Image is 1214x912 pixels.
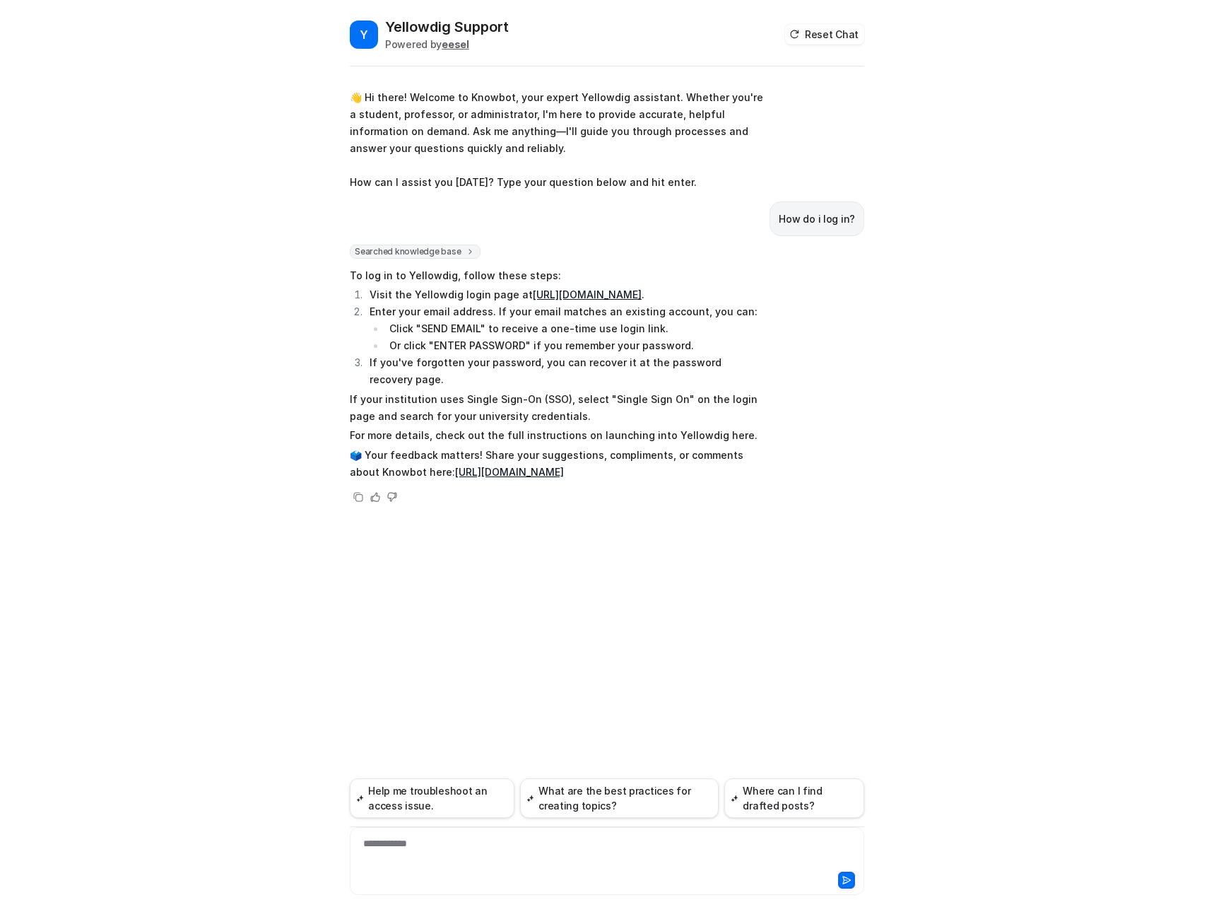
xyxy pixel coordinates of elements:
li: Or click "ENTER PASSWORD" if you remember your password. [385,337,763,354]
li: Click "SEND EMAIL" to receive a one-time use login link. [385,320,763,337]
button: Help me troubleshoot an access issue. [350,778,514,818]
span: Y [350,21,378,49]
a: [URL][DOMAIN_NAME] [533,288,642,300]
button: Reset Chat [785,24,864,45]
h2: Yellowdig Support [385,17,509,37]
b: eesel [442,38,469,50]
p: How do i log in? [779,211,855,228]
span: Searched knowledge base [350,245,481,259]
button: Where can I find drafted posts? [724,778,864,818]
p: 🗳️ Your feedback matters! Share your suggestions, compliments, or comments about Knowbot here: [350,447,763,481]
p: 👋 Hi there! Welcome to Knowbot, your expert Yellowdig assistant. Whether you're a student, profes... [350,89,763,191]
p: If your institution uses Single Sign-On (SSO), select "Single Sign On" on the login page and sear... [350,391,763,425]
p: For more details, check out the full instructions on launching into Yellowdig here. [350,427,763,444]
li: Visit the Yellowdig login page at . [365,286,763,303]
div: Powered by [385,37,509,52]
li: If you've forgotten your password, you can recover it at the password recovery page. [365,354,763,388]
li: Enter your email address. If your email matches an existing account, you can: [365,303,763,354]
a: [URL][DOMAIN_NAME] [455,466,564,478]
button: What are the best practices for creating topics? [520,778,719,818]
p: To log in to Yellowdig, follow these steps: [350,267,763,284]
